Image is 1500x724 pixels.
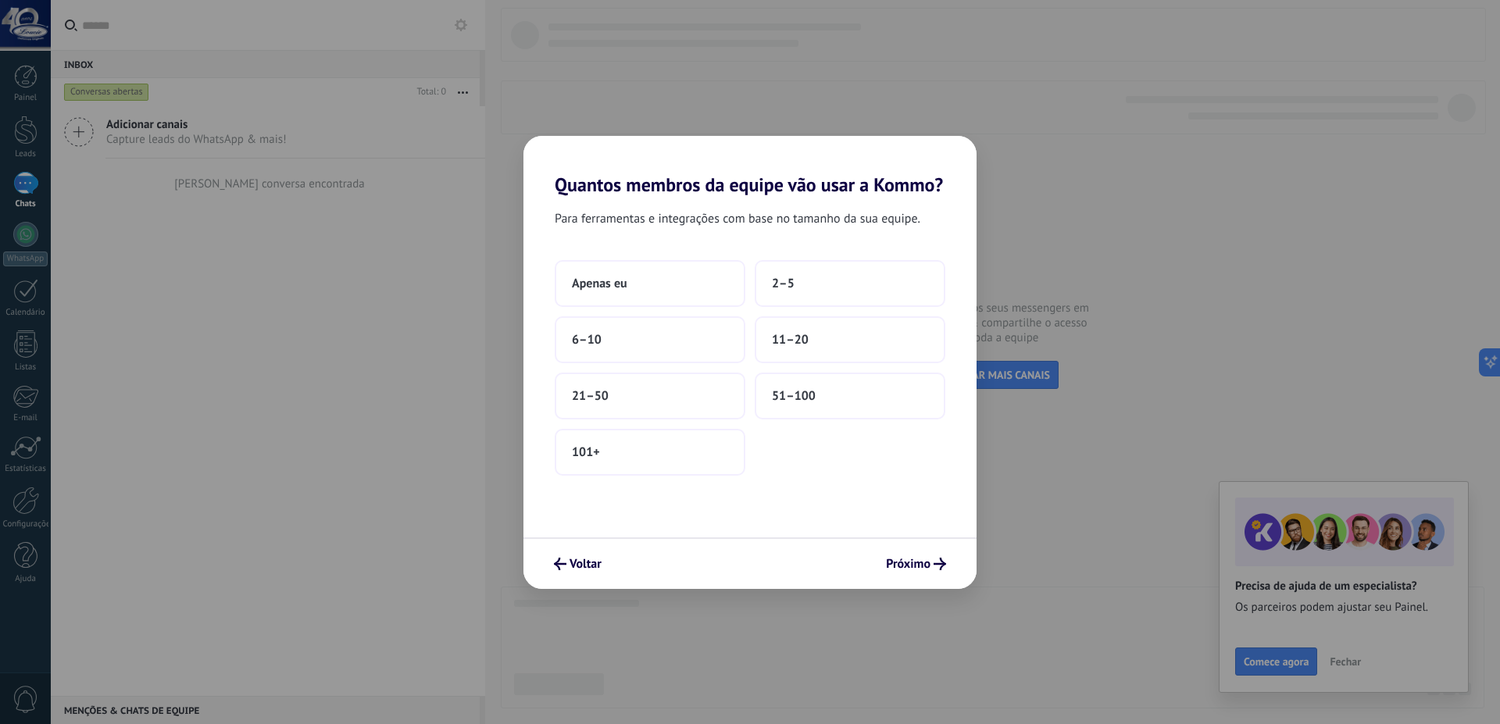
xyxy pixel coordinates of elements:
span: Apenas eu [572,276,627,291]
span: 21–50 [572,388,609,404]
span: 6–10 [572,332,602,348]
span: Próximo [886,558,930,569]
button: 101+ [555,429,745,476]
span: 101+ [572,444,600,460]
h2: Quantos membros da equipe vão usar a Kommo? [523,136,977,196]
button: Apenas eu [555,260,745,307]
span: 2–5 [772,276,795,291]
button: 51–100 [755,373,945,419]
span: Para ferramentas e integrações com base no tamanho da sua equipe. [555,209,920,229]
span: Voltar [570,558,602,569]
button: Próximo [879,551,953,577]
button: 11–20 [755,316,945,363]
span: 51–100 [772,388,816,404]
button: 6–10 [555,316,745,363]
button: 21–50 [555,373,745,419]
span: 11–20 [772,332,809,348]
button: 2–5 [755,260,945,307]
button: Voltar [547,551,609,577]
